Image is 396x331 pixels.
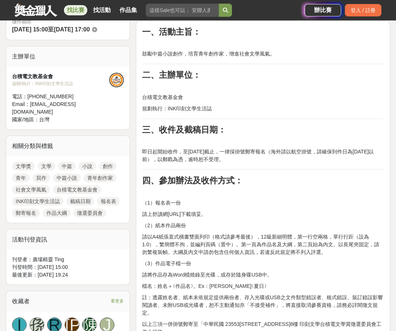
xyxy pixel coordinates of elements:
span: [DATE] 17:00 [54,26,90,33]
p: 鼓勵中篇小說創作，培育青年創作家，增進社會文學風氣。 [142,50,384,58]
a: 中篇小說 [53,174,81,182]
div: 活動刊登資訊 [6,229,130,250]
strong: 二、主辦單位： [142,70,201,80]
div: Email： [EMAIL_ADDRESS][DOMAIN_NAME] [12,100,109,116]
strong: 三、收件及截稿日期： [142,125,226,134]
div: 刊登時間： [DATE] 15:00 [12,263,124,271]
p: 台積電文教基金會 [142,94,384,101]
p: 請將作品存為Word檔燒錄至光碟，或存於隨身碟USB中。 [142,271,384,279]
p: 即日起開始收件，至[DATE]截止，一律採掛號郵寄報名（海外請以航空掛號，請確保到件日為[DATE]以前），以郵戳為憑，逾時恕不受理。 [142,148,384,163]
a: 找活動 [90,5,114,15]
div: 相關分類與標籤 [6,136,130,156]
a: 辦比賽 [305,4,341,16]
input: 這樣Sale也可以： 安聯人壽創意銷售法募集 [146,4,219,17]
a: 小說 [79,162,96,171]
a: 寫作 [33,174,50,182]
p: （2）紙本作品兩份 [142,222,384,229]
a: 青年 [12,174,30,182]
a: 文學 [38,162,55,171]
span: 台灣 [39,117,49,122]
div: 電話： [PHONE_NUMBER] [12,93,109,100]
a: 社會文學風氣 [12,185,50,194]
a: 青年創作家 [84,174,117,182]
p: 請以A4紙張直式橫書雙面列印（格式請參考最後），12級新細明體，第一行空兩格，單行行距（設為1.0），繁簡體不拘，並編列頁碼（置中）。第一頁為作品名及大綱，第二頁始為內文。以長尾夾固定，請勿繁複... [142,233,384,256]
a: 截稿日期 [66,197,94,206]
a: 創作 [99,162,117,171]
span: 收藏者 [12,298,30,304]
a: INK印刻文學生活誌 [12,197,64,206]
a: 報名表 [97,197,120,206]
p: 請上舒讀網[URL]下載填妥。 [142,210,384,218]
div: 協辦/執行： INK印刻文學生活誌 [12,80,109,87]
strong: 一、活動主旨： [142,27,201,37]
a: 郵寄報名 [12,209,40,217]
p: （1）報名表一份 [142,199,384,207]
span: 至 [48,26,54,33]
a: 找比賽 [64,5,87,15]
span: [DATE] 15:00 [12,26,48,33]
a: 台積電文教基金會 [53,185,101,194]
div: 登入 / 註冊 [345,4,381,16]
div: 台積電文教基金會 [12,73,109,80]
a: 中篇 [58,162,76,171]
a: 文學獎 [12,162,35,171]
span: 徵件期間 [12,19,31,24]
a: 作品集 [117,5,140,15]
a: 徵選委員會 [73,209,106,217]
span: 國家/地區： [12,117,39,122]
a: 作品大綱 [43,209,71,217]
p: 檔名：姓名＋⟨作品名⟩。Ex：[PERSON_NAME]⟨夏日⟩ [142,282,384,290]
span: 看更多 [111,297,124,305]
p: 規劃執行：INK印刻文學生活誌 [142,105,384,113]
p: 註：透露姓名者、紙本未依規定提供兩份者、存入光碟或USB之文件類型錯誤者、格式錯誤、裝訂錯誤影響閱讀者、未附USB或光碟者，恕不主動通知亦「不接受補件」，將直接取消參賽資格，請務必詳閱徵文規定。 [142,294,384,317]
p: （3）作品電子檔一份 [142,260,384,267]
strong: 四、參加辦法及收件方式： [142,176,243,185]
div: 刊登者： 廣場精靈 Ting [12,256,124,263]
div: 最後更新： [DATE] 19:24 [12,271,124,279]
div: 主辦單位 [6,46,130,67]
